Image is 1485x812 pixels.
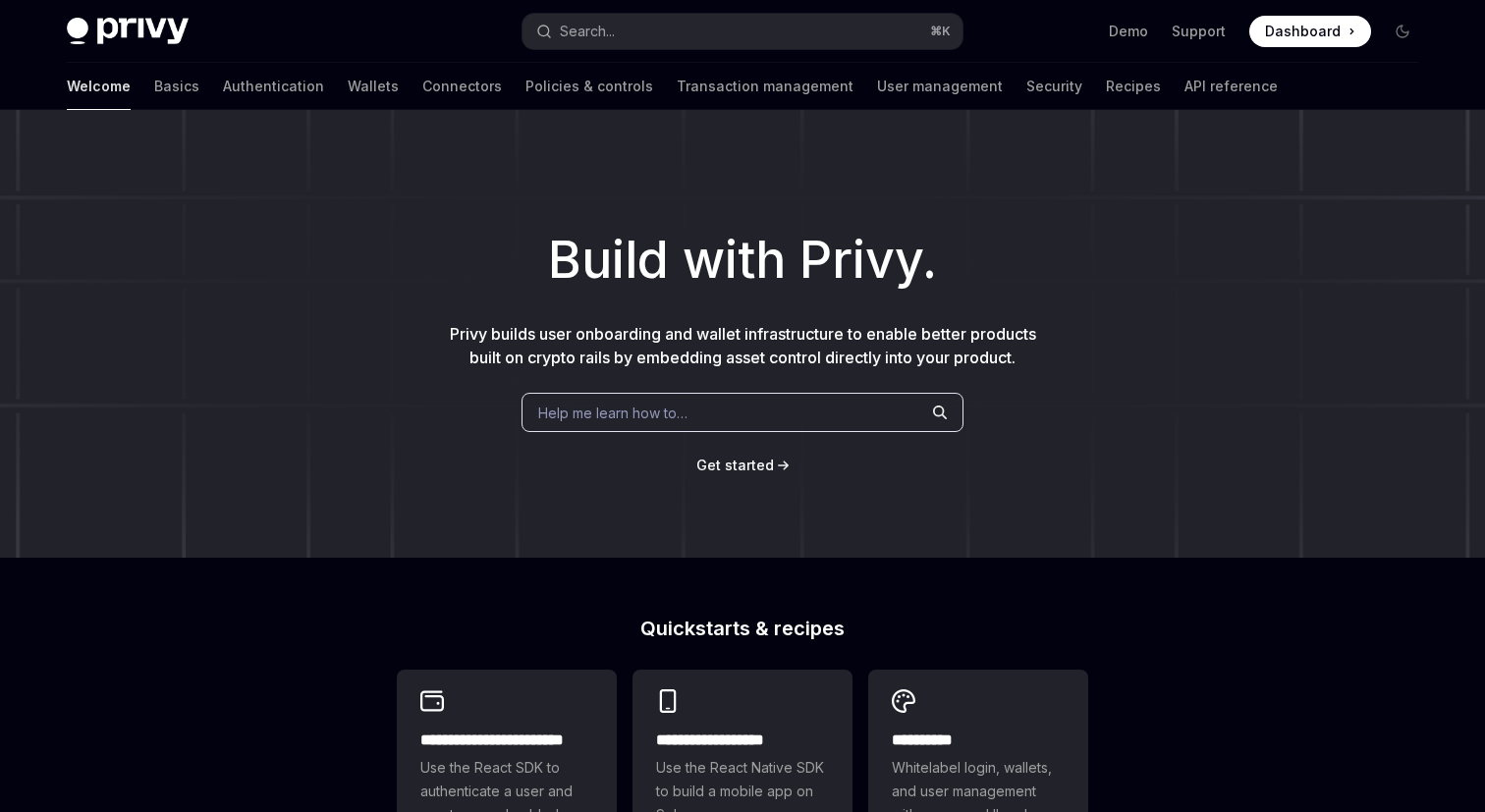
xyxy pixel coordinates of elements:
[1026,63,1082,110] a: Security
[67,18,189,45] img: dark logo
[525,63,653,110] a: Policies & controls
[223,63,324,110] a: Authentication
[1249,16,1371,47] a: Dashboard
[1172,22,1226,41] a: Support
[560,20,615,43] div: Search...
[422,63,502,110] a: Connectors
[696,456,774,475] a: Get started
[154,63,199,110] a: Basics
[1106,63,1161,110] a: Recipes
[397,619,1088,638] h2: Quickstarts & recipes
[522,14,962,49] button: Open search
[1387,16,1418,47] button: Toggle dark mode
[1109,22,1148,41] a: Demo
[67,63,131,110] a: Welcome
[930,24,951,39] span: ⌘ K
[450,324,1036,367] span: Privy builds user onboarding and wallet infrastructure to enable better products built on crypto ...
[696,457,774,473] span: Get started
[877,63,1003,110] a: User management
[677,63,853,110] a: Transaction management
[538,403,687,423] span: Help me learn how to…
[31,222,1454,298] h1: Build with Privy.
[1184,63,1278,110] a: API reference
[1265,22,1341,41] span: Dashboard
[348,63,399,110] a: Wallets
